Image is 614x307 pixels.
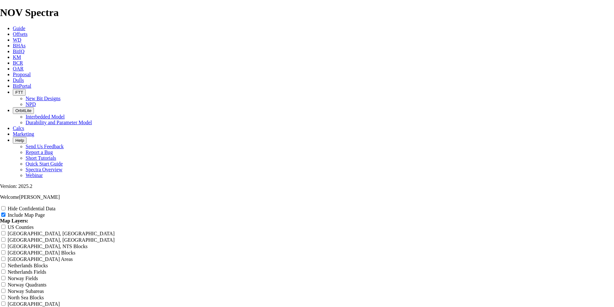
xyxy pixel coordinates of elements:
[13,83,31,89] a: BitPortal
[13,72,31,77] a: Proposal
[13,37,21,43] a: WD
[8,282,46,287] label: Norway Quadrants
[8,256,73,262] label: [GEOGRAPHIC_DATA] Areas
[13,43,26,48] a: BHAs
[8,295,44,300] label: North Sea Blocks
[26,161,63,166] a: Quick Start Guide
[8,301,60,307] label: [GEOGRAPHIC_DATA]
[13,137,27,144] button: Help
[15,90,23,95] span: FTT
[13,66,24,71] a: OAR
[13,31,28,37] a: Offsets
[8,250,75,255] label: [GEOGRAPHIC_DATA] Blocks
[8,206,55,211] label: Hide Confidential Data
[8,263,48,268] label: Netherlands Blocks
[8,231,114,236] label: [GEOGRAPHIC_DATA], [GEOGRAPHIC_DATA]
[13,107,34,114] button: OrbitLite
[15,108,31,113] span: OrbitLite
[8,212,45,218] label: Include Map Page
[19,194,60,200] span: [PERSON_NAME]
[13,77,24,83] a: Dulls
[8,237,114,243] label: [GEOGRAPHIC_DATA], [GEOGRAPHIC_DATA]
[26,101,36,107] a: NPD
[8,269,46,275] label: Netherlands Fields
[13,49,24,54] a: BitIQ
[13,60,23,66] a: BCR
[13,89,26,96] button: FTT
[13,26,25,31] a: Guide
[8,288,44,294] label: Norway Subareas
[8,244,88,249] label: [GEOGRAPHIC_DATA], NTS Blocks
[8,276,38,281] label: Norway Fields
[26,167,62,172] a: Spectra Overview
[26,149,53,155] a: Report a Bug
[26,173,43,178] a: Webinar
[26,120,92,125] a: Durability and Parameter Model
[8,224,34,230] label: US Counties
[13,54,21,60] a: KM
[13,131,34,137] a: Marketing
[26,144,64,149] a: Send Us Feedback
[26,155,56,161] a: Short Tutorials
[13,125,24,131] a: Calcs
[15,138,24,143] span: Help
[26,114,65,119] a: Interbedded Model
[26,96,60,101] a: New Bit Designs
